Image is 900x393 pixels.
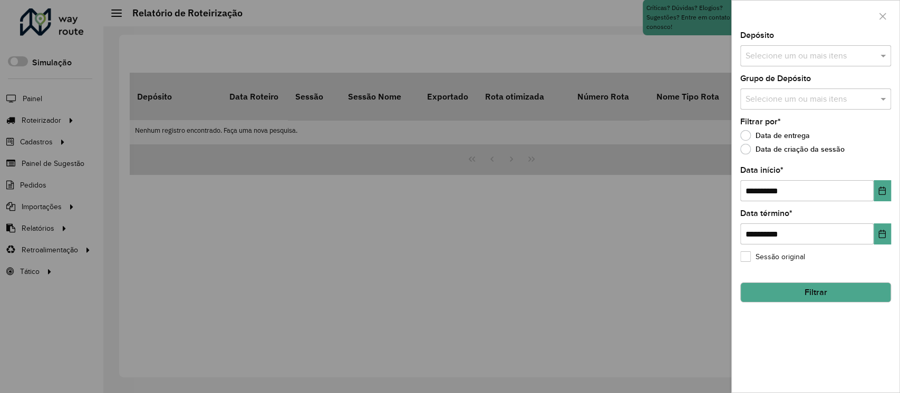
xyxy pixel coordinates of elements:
[740,164,783,176] label: Data início
[740,282,891,302] button: Filtrar
[740,29,774,42] label: Depósito
[740,144,845,154] label: Data de criação da sessão
[874,223,891,244] button: Choose Date
[740,115,781,128] label: Filtrar por
[740,72,811,85] label: Grupo de Depósito
[740,130,810,141] label: Data de entrega
[874,180,891,201] button: Choose Date
[740,251,805,262] label: Sessão original
[740,207,792,220] label: Data término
